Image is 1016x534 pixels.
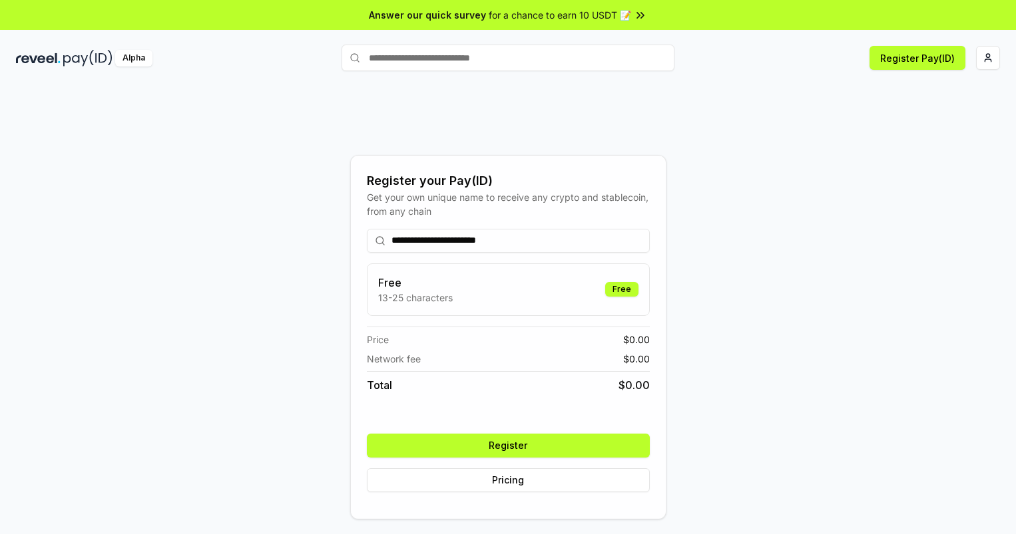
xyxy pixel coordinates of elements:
[870,46,965,70] button: Register Pay(ID)
[378,291,453,305] p: 13-25 characters
[619,377,650,393] span: $ 0.00
[115,50,152,67] div: Alpha
[367,190,650,218] div: Get your own unique name to receive any crypto and stablecoin, from any chain
[367,377,392,393] span: Total
[63,50,113,67] img: pay_id
[16,50,61,67] img: reveel_dark
[369,8,486,22] span: Answer our quick survey
[367,434,650,458] button: Register
[367,333,389,346] span: Price
[378,275,453,291] h3: Free
[623,352,650,366] span: $ 0.00
[489,8,631,22] span: for a chance to earn 10 USDT 📝
[605,282,638,297] div: Free
[367,468,650,492] button: Pricing
[623,333,650,346] span: $ 0.00
[367,172,650,190] div: Register your Pay(ID)
[367,352,421,366] span: Network fee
